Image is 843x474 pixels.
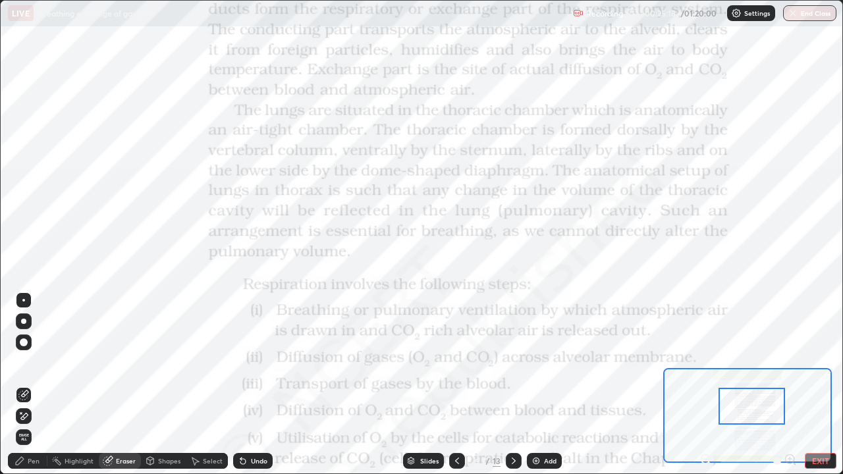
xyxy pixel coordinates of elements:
[744,10,770,16] p: Settings
[203,458,223,464] div: Select
[16,433,31,441] span: Erase all
[493,455,501,467] div: 13
[486,457,490,465] div: /
[116,458,136,464] div: Eraser
[783,5,836,21] button: End Class
[531,456,541,466] img: add-slide-button
[731,8,742,18] img: class-settings-icons
[788,8,798,18] img: end-class-cross
[420,458,439,464] div: Slides
[28,458,40,464] div: Pen
[573,8,584,18] img: recording.375f2c34.svg
[470,457,483,465] div: 6
[39,8,150,18] p: Breathing exchange of gases 2
[251,458,267,464] div: Undo
[586,9,623,18] p: Recording
[12,8,30,18] p: LIVE
[158,458,180,464] div: Shapes
[805,453,836,469] button: EXIT
[544,458,557,464] div: Add
[65,458,94,464] div: Highlight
